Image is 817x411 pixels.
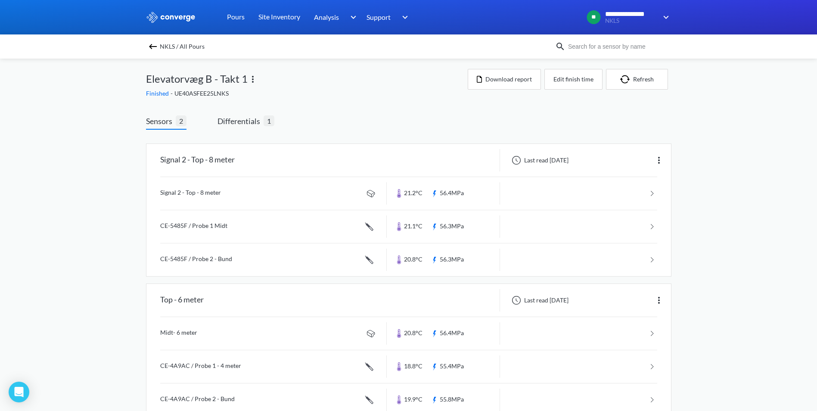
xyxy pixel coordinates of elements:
button: Edit finish time [544,69,603,90]
img: logo_ewhite.svg [146,12,196,23]
span: Differentials [217,115,264,127]
img: more.svg [248,74,258,84]
img: icon-search.svg [555,41,565,52]
span: Sensors [146,115,176,127]
button: Download report [468,69,541,90]
span: Support [367,12,391,22]
img: downArrow.svg [345,12,358,22]
img: more.svg [654,295,664,305]
span: Analysis [314,12,339,22]
span: Elevatorvæg B - Takt 1 [146,71,248,87]
img: backspace.svg [148,41,158,52]
span: 1 [264,115,274,126]
span: NKLS [605,18,657,24]
input: Search for a sensor by name [565,42,670,51]
div: Last read [DATE] [507,295,571,305]
div: Signal 2 - Top - 8 meter [160,149,235,171]
img: downArrow.svg [397,12,410,22]
img: more.svg [654,155,664,165]
span: 2 [176,115,186,126]
span: - [171,90,174,97]
span: NKLS / All Pours [160,40,205,53]
div: Last read [DATE] [507,155,571,165]
img: icon-refresh.svg [620,75,633,84]
img: icon-file.svg [477,76,482,83]
span: Finished [146,90,171,97]
button: Refresh [606,69,668,90]
div: Open Intercom Messenger [9,382,29,402]
div: UE40ASFEE25LNKS [146,89,468,98]
div: Top - 6 meter [160,289,204,311]
img: downArrow.svg [658,12,671,22]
